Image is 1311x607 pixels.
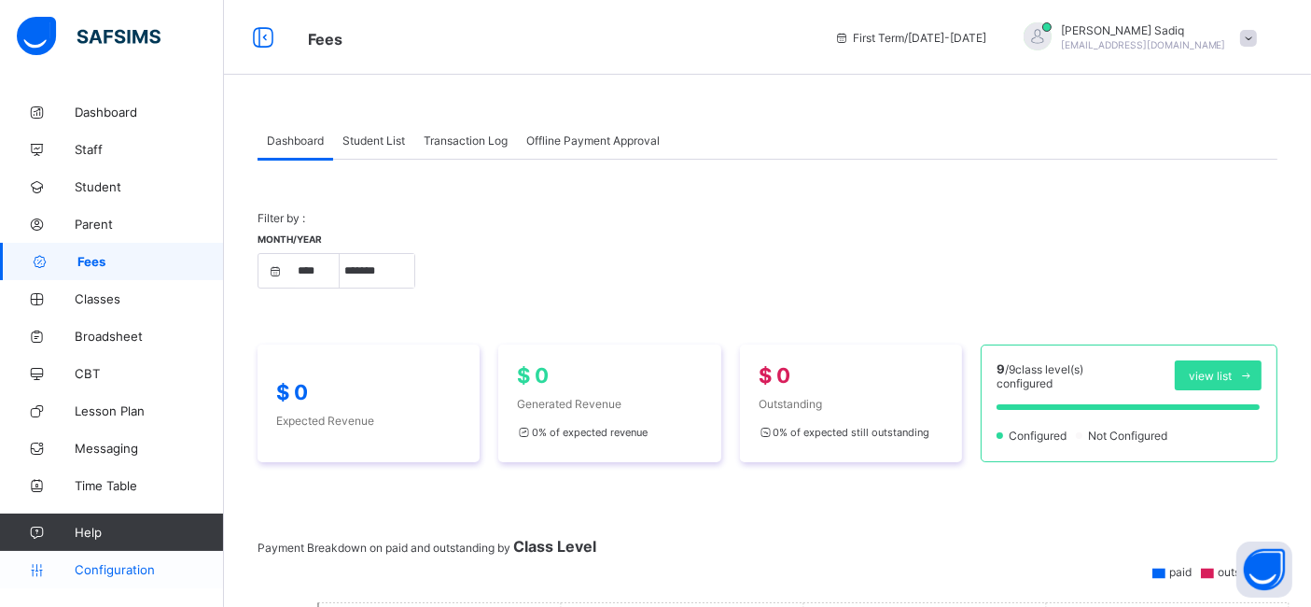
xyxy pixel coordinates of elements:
span: $ 0 [759,363,790,388]
span: Not Configured [1087,429,1174,443]
span: Dashboard [75,105,224,120]
span: 0 % of expected still outstanding [759,426,929,439]
span: Configured [1007,429,1072,443]
span: Month/Year [258,233,322,245]
span: Outstanding [759,397,943,411]
span: Offline Payment Approval [526,134,660,148]
span: Filter by : [258,211,305,225]
span: 0 % of expected revenue [517,426,647,439]
span: Student List [342,134,405,148]
span: session/term information [834,31,986,45]
span: $ 0 [276,380,308,404]
span: Classes [75,291,224,306]
span: Transaction Log [424,134,508,148]
span: Parent [75,217,224,232]
span: $ 0 [517,363,549,388]
span: Help [75,525,223,540]
span: Student [75,179,224,194]
span: Payment Breakdown on paid and outstanding by [258,541,596,555]
span: Class Level [513,537,596,556]
span: Dashboard [267,134,324,148]
span: Staff [75,142,224,157]
button: Open asap [1236,542,1292,598]
span: outstanding [1218,565,1279,579]
span: paid [1169,565,1192,579]
span: 9 [997,361,1005,376]
span: Configuration [75,562,223,577]
span: Messaging [75,441,224,456]
span: Lesson Plan [75,403,224,418]
span: Time Table [75,478,224,493]
img: safsims [17,17,160,56]
span: Fees [308,30,342,49]
span: Expected Revenue [276,414,461,428]
span: CBT [75,366,224,381]
span: [EMAIL_ADDRESS][DOMAIN_NAME] [1061,39,1226,50]
span: Fees [77,254,224,269]
span: view list [1189,369,1232,383]
div: AbubakarSadiq [1005,22,1266,53]
span: Broadsheet [75,329,224,344]
span: Generated Revenue [517,397,702,411]
span: / 9 class level(s) configured [997,362,1083,390]
span: [PERSON_NAME] Sadiq [1061,23,1226,37]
